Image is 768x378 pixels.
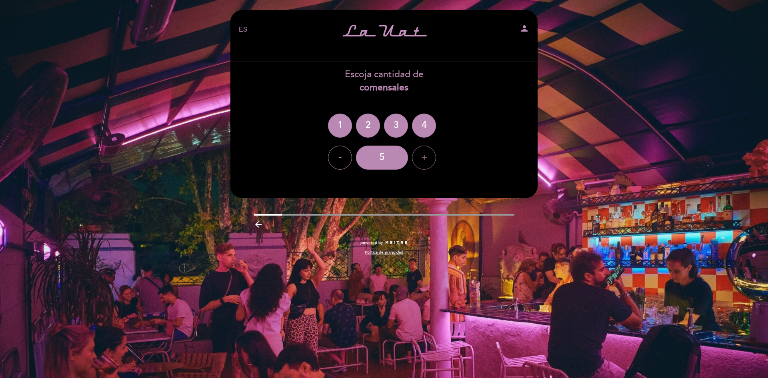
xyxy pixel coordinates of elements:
a: La Uat [334,19,434,41]
div: 3 [384,114,408,138]
img: MEITRE [385,241,408,245]
b: comensales [360,82,408,93]
div: 5 [356,146,408,170]
i: arrow_backward [254,220,263,229]
a: powered by [360,240,408,246]
div: - [328,146,352,170]
div: + [412,146,436,170]
div: Escoja cantidad de [230,68,538,94]
div: 4 [412,114,436,138]
div: 1 [328,114,352,138]
a: Política de privacidad [365,250,403,255]
div: 2 [356,114,380,138]
i: person [520,24,529,33]
button: person [520,24,529,36]
span: powered by [360,240,383,246]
